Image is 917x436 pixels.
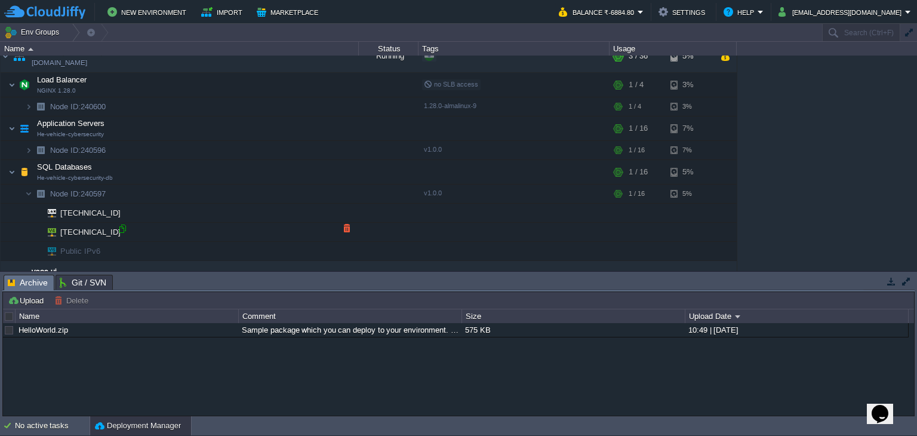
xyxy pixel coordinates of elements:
[37,131,104,138] span: He-vehicle-cybersecurity
[424,189,442,196] span: v1.0.0
[36,162,94,172] span: SQL Databases
[59,204,122,222] span: [TECHNICAL_ID]
[49,145,107,155] span: 240596
[32,223,39,241] img: AMDAwAAAACH5BAEAAAAALAAAAAABAAEAAAICRAEAOw==
[59,208,122,217] a: [TECHNICAL_ID]
[49,102,107,112] a: Node ID:240600
[419,42,609,56] div: Tags
[32,57,87,69] a: [DOMAIN_NAME]
[629,185,645,203] div: 1 / 16
[724,5,758,19] button: Help
[686,309,908,323] div: Upload Date
[658,5,709,19] button: Settings
[11,261,27,293] img: AMDAwAAAACH5BAEAAAAALAAAAAABAAEAAAICRAEAOw==
[629,160,648,184] div: 1 / 16
[359,42,418,56] div: Status
[239,309,461,323] div: Comment
[16,160,33,184] img: AMDAwAAAACH5BAEAAAAALAAAAAABAAEAAAICRAEAOw==
[32,266,57,278] a: vsoc-ui
[8,160,16,184] img: AMDAwAAAACH5BAEAAAAALAAAAAABAAEAAAICRAEAOw==
[8,73,16,97] img: AMDAwAAAACH5BAEAAAAALAAAAAABAAEAAAICRAEAOw==
[778,5,905,19] button: [EMAIL_ADDRESS][DOMAIN_NAME]
[239,323,461,337] div: Sample package which you can deploy to your environment. Feel free to delete and upload a package...
[54,295,92,306] button: Delete
[37,174,113,182] span: He-vehicle-cybersecurity-db
[629,73,644,97] div: 1 / 4
[424,81,478,88] span: no SLB access
[629,97,641,116] div: 1 / 4
[670,40,709,72] div: 5%
[32,97,49,116] img: AMDAwAAAACH5BAEAAAAALAAAAAABAAEAAAICRAEAOw==
[39,223,56,241] img: AMDAwAAAACH5BAEAAAAALAAAAAABAAEAAAICRAEAOw==
[49,145,107,155] a: Node ID:240596
[49,102,107,112] span: 240600
[19,326,68,334] a: HelloWorld.zip
[16,116,33,140] img: AMDAwAAAACH5BAEAAAAALAAAAAABAAEAAAICRAEAOw==
[670,97,709,116] div: 3%
[50,102,81,111] span: Node ID:
[50,189,81,198] span: Node ID:
[107,5,190,19] button: New Environment
[25,141,32,159] img: AMDAwAAAACH5BAEAAAAALAAAAAABAAEAAAICRAEAOw==
[559,5,638,19] button: Balance ₹-6884.80
[37,87,76,94] span: NGINX 1.28.0
[11,40,27,72] img: AMDAwAAAACH5BAEAAAAALAAAAAABAAEAAAICRAEAOw==
[670,261,709,293] div: 9%
[424,102,476,109] span: 1.28.0-almalinux-9
[8,116,16,140] img: AMDAwAAAACH5BAEAAAAALAAAAAABAAEAAAICRAEAOw==
[60,275,106,290] span: Git / SVN
[39,204,56,222] img: AMDAwAAAACH5BAEAAAAALAAAAAABAAEAAAICRAEAOw==
[8,295,47,306] button: Upload
[1,40,10,72] img: AMDAwAAAACH5BAEAAAAALAAAAAABAAEAAAICRAEAOw==
[15,416,90,435] div: No active tasks
[629,261,648,293] div: 1 / 50
[670,141,709,159] div: 7%
[36,162,94,171] a: SQL DatabasesHe-vehicle-cybersecurity-db
[59,242,102,260] span: Public IPv6
[95,420,181,432] button: Deployment Manager
[16,309,238,323] div: Name
[32,185,49,203] img: AMDAwAAAACH5BAEAAAAALAAAAAABAAEAAAICRAEAOw==
[629,116,648,140] div: 1 / 16
[25,97,32,116] img: AMDAwAAAACH5BAEAAAAALAAAAAABAAEAAAICRAEAOw==
[1,261,10,293] img: AMDAwAAAACH5BAEAAAAALAAAAAABAAEAAAICRAEAOw==
[670,160,709,184] div: 5%
[39,242,56,260] img: AMDAwAAAACH5BAEAAAAALAAAAAABAAEAAAICRAEAOw==
[4,5,85,20] img: CloudJiffy
[359,40,419,72] div: Running
[629,141,645,159] div: 1 / 16
[359,261,419,293] div: Running
[49,189,107,199] span: 240597
[59,247,102,256] a: Public IPv6
[59,228,122,237] a: [TECHNICAL_ID]
[49,189,107,199] a: Node ID:240597
[36,119,106,128] a: Application ServersHe-vehicle-cybersecurity
[32,242,39,260] img: AMDAwAAAACH5BAEAAAAALAAAAAABAAEAAAICRAEAOw==
[463,309,685,323] div: Size
[685,323,907,337] div: 10:49 | [DATE]
[16,73,33,97] img: AMDAwAAAACH5BAEAAAAALAAAAAABAAEAAAICRAEAOw==
[8,275,48,290] span: Archive
[1,42,358,56] div: Name
[4,24,63,41] button: Env Groups
[59,223,122,241] span: [TECHNICAL_ID]
[50,146,81,155] span: Node ID:
[610,42,736,56] div: Usage
[28,48,33,51] img: AMDAwAAAACH5BAEAAAAALAAAAAABAAEAAAICRAEAOw==
[462,323,684,337] div: 575 KB
[32,141,49,159] img: AMDAwAAAACH5BAEAAAAALAAAAAABAAEAAAICRAEAOw==
[36,75,88,84] a: Load BalancerNGINX 1.28.0
[36,75,88,85] span: Load Balancer
[25,185,32,203] img: AMDAwAAAACH5BAEAAAAALAAAAAABAAEAAAICRAEAOw==
[32,204,39,222] img: AMDAwAAAACH5BAEAAAAALAAAAAABAAEAAAICRAEAOw==
[629,40,648,72] div: 3 / 36
[867,388,905,424] iframe: chat widget
[36,118,106,128] span: Application Servers
[670,73,709,97] div: 3%
[257,5,322,19] button: Marketplace
[201,5,246,19] button: Import
[670,185,709,203] div: 5%
[670,116,709,140] div: 7%
[424,146,442,153] span: v1.0.0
